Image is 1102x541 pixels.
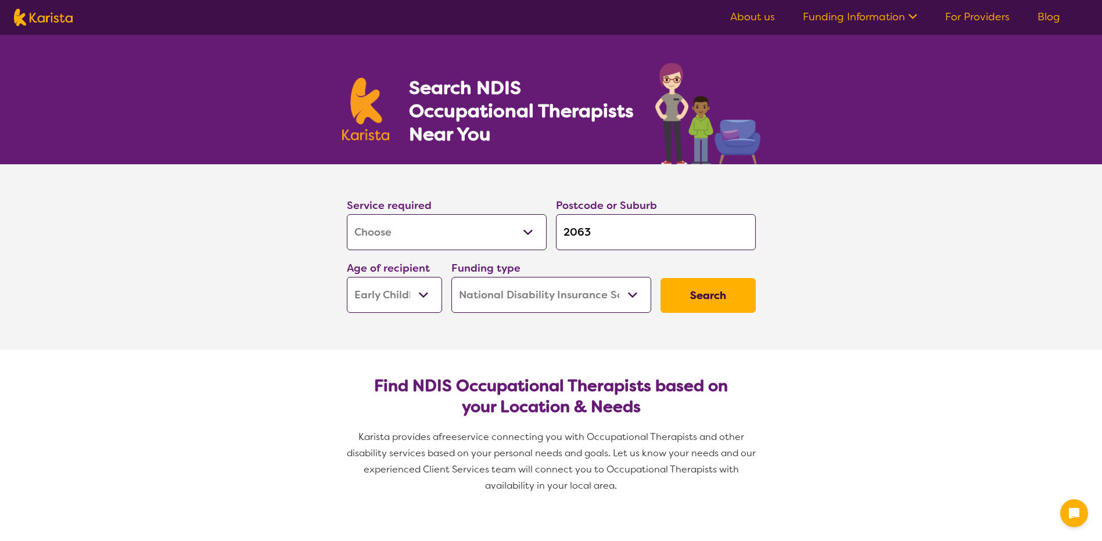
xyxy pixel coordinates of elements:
[655,63,760,164] img: occupational-therapy
[347,199,432,212] label: Service required
[409,76,635,146] h1: Search NDIS Occupational Therapists Near You
[1038,10,1060,24] a: Blog
[945,10,1010,24] a: For Providers
[556,214,756,250] input: Type
[342,78,390,140] img: Karista logo
[556,199,657,212] label: Postcode or Suburb
[451,261,521,275] label: Funding type
[347,261,430,275] label: Age of recipient
[356,376,746,417] h2: Find NDIS Occupational Therapists based on your Location & Needs
[439,431,457,443] span: free
[358,431,439,443] span: Karista provides a
[347,431,758,492] span: service connecting you with Occupational Therapists and other disability services based on your p...
[14,9,73,26] img: Karista logo
[803,10,917,24] a: Funding Information
[730,10,775,24] a: About us
[661,278,756,313] button: Search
